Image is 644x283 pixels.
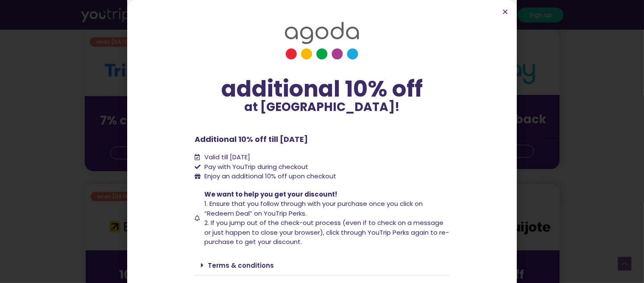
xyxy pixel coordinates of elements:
span: We want to help you get your discount! [204,190,337,199]
span: Valid till [DATE] [202,153,250,162]
div: Terms & conditions [195,255,449,275]
p: Additional 10% off till [DATE] [195,133,449,145]
span: Pay with YouTrip during checkout [202,162,308,172]
span: Enjoy an additional 10% off upon checkout [204,172,336,180]
a: Terms & conditions [208,261,274,270]
div: additional 10% off [195,77,449,101]
p: at [GEOGRAPHIC_DATA]! [195,101,449,113]
span: 2. If you jump out of the check-out process (even if to check on a message or just happen to clos... [204,218,449,246]
span: 1. Ensure that you follow through with your purchase once you click on “Redeem Deal” on YouTrip P... [204,199,423,218]
a: Close [502,8,508,15]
